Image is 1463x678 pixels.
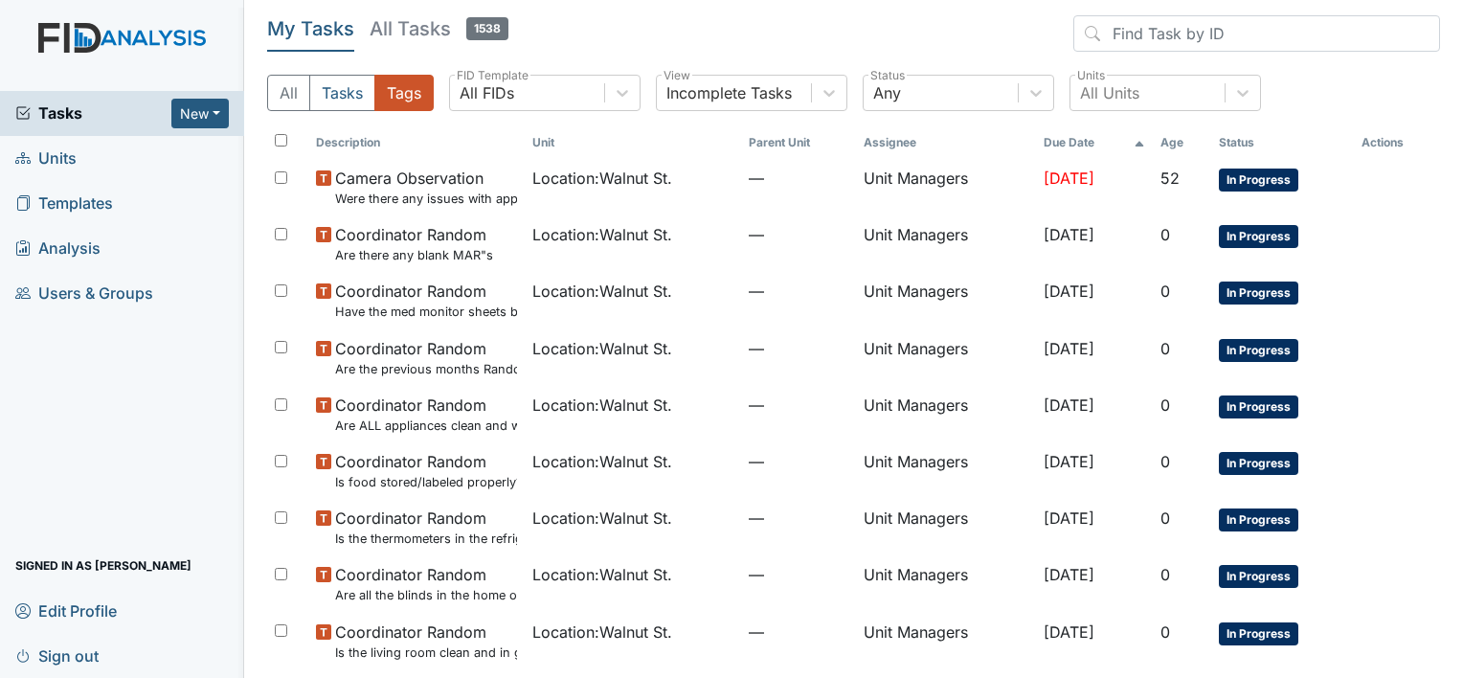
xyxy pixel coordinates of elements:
span: Location : Walnut St. [532,563,672,586]
span: [DATE] [1044,395,1094,415]
span: — [749,507,848,530]
td: Unit Managers [856,159,1036,215]
span: Coordinator Random Are the previous months Random Inspections completed? [335,337,517,378]
span: Location : Walnut St. [532,394,672,417]
div: All Units [1080,81,1139,104]
small: Have the med monitor sheets been filled out? [335,303,517,321]
span: 0 [1160,339,1170,358]
input: Find Task by ID [1073,15,1440,52]
span: [DATE] [1044,452,1094,471]
span: [DATE] [1044,282,1094,301]
th: Actions [1354,126,1440,159]
span: 0 [1160,225,1170,244]
td: Unit Managers [856,442,1036,499]
td: Unit Managers [856,215,1036,272]
div: Any [873,81,901,104]
td: Unit Managers [856,386,1036,442]
span: Coordinator Random Is food stored/labeled properly? [335,450,517,491]
th: Toggle SortBy [741,126,856,159]
span: Coordinator Random Are all the blinds in the home operational and clean? [335,563,517,604]
button: Tasks [309,75,375,111]
span: Units [15,144,77,173]
th: Toggle SortBy [525,126,741,159]
small: Is food stored/labeled properly? [335,473,517,491]
span: [DATE] [1044,225,1094,244]
span: Location : Walnut St. [532,507,672,530]
button: New [171,99,229,128]
span: 52 [1160,169,1180,188]
td: Unit Managers [856,272,1036,328]
span: Users & Groups [15,279,153,308]
span: Camera Observation Were there any issues with applying topical medications? ( Starts at the top o... [335,167,517,208]
span: Location : Walnut St. [532,621,672,644]
span: 0 [1160,565,1170,584]
span: Coordinator Random Are there any blank MAR"s [335,223,493,264]
button: Tags [374,75,434,111]
span: In Progress [1219,282,1298,305]
span: [DATE] [1044,169,1094,188]
span: Sign out [15,641,99,670]
span: In Progress [1219,169,1298,192]
span: In Progress [1219,565,1298,588]
span: In Progress [1219,508,1298,531]
span: 0 [1160,622,1170,642]
span: — [749,621,848,644]
small: Are there any blank MAR"s [335,246,493,264]
span: Location : Walnut St. [532,450,672,473]
small: Is the thermometers in the refrigerator reading between 34 degrees and 40 degrees? [335,530,517,548]
span: Location : Walnut St. [532,167,672,190]
small: Are the previous months Random Inspections completed? [335,360,517,378]
span: Signed in as [PERSON_NAME] [15,551,191,580]
span: [DATE] [1044,622,1094,642]
span: Location : Walnut St. [532,223,672,246]
th: Toggle SortBy [308,126,525,159]
span: — [749,223,848,246]
h5: All Tasks [370,15,508,42]
th: Toggle SortBy [1211,126,1354,159]
div: Type filter [267,75,434,111]
span: 1538 [466,17,508,40]
th: Toggle SortBy [1153,126,1210,159]
div: Incomplete Tasks [666,81,792,104]
span: Location : Walnut St. [532,280,672,303]
input: Toggle All Rows Selected [275,134,287,147]
th: Toggle SortBy [1036,126,1153,159]
span: Coordinator Random Are ALL appliances clean and working properly? [335,394,517,435]
span: Templates [15,189,113,218]
td: Unit Managers [856,329,1036,386]
small: Were there any issues with applying topical medications? ( Starts at the top of MAR and works the... [335,190,517,208]
span: — [749,563,848,586]
span: In Progress [1219,225,1298,248]
span: 0 [1160,282,1170,301]
div: All FIDs [460,81,514,104]
button: All [267,75,310,111]
span: Coordinator Random Is the living room clean and in good repair? [335,621,517,662]
small: Are all the blinds in the home operational and clean? [335,586,517,604]
th: Assignee [856,126,1036,159]
span: 0 [1160,508,1170,528]
span: — [749,167,848,190]
small: Are ALL appliances clean and working properly? [335,417,517,435]
a: Tasks [15,102,171,124]
span: — [749,280,848,303]
td: Unit Managers [856,613,1036,669]
h5: My Tasks [267,15,354,42]
span: [DATE] [1044,339,1094,358]
td: Unit Managers [856,555,1036,612]
span: — [749,337,848,360]
span: [DATE] [1044,565,1094,584]
span: — [749,450,848,473]
span: 0 [1160,452,1170,471]
span: In Progress [1219,395,1298,418]
span: Analysis [15,234,101,263]
span: [DATE] [1044,508,1094,528]
span: In Progress [1219,622,1298,645]
span: In Progress [1219,339,1298,362]
span: Coordinator Random Is the thermometers in the refrigerator reading between 34 degrees and 40 degr... [335,507,517,548]
span: Location : Walnut St. [532,337,672,360]
td: Unit Managers [856,499,1036,555]
small: Is the living room clean and in good repair? [335,644,517,662]
span: In Progress [1219,452,1298,475]
span: Edit Profile [15,596,117,625]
